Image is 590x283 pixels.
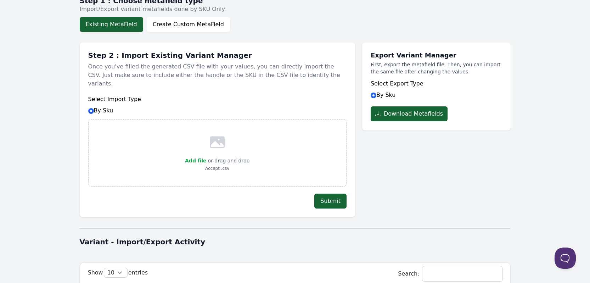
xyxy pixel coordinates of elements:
div: By Sku [371,79,502,99]
h6: Select Export Type [371,79,502,88]
h1: Variant - Import/Export Activity [80,237,511,247]
input: Search: [422,266,502,281]
h1: Export Variant Manager [371,51,502,60]
select: Showentries [104,268,127,277]
p: Accept .csv [185,165,249,172]
h6: Select Import Type [88,95,347,104]
div: By Sku [88,95,347,115]
h1: Step 2 : Import Existing Variant Manager [88,51,347,60]
iframe: Toggle Customer Support [555,248,576,269]
button: Submit [314,194,347,209]
p: or drag and drop [206,156,249,165]
label: Show entries [88,269,148,276]
label: Search: [398,270,502,277]
span: Add file [185,158,206,163]
p: First, export the metafield file. Then, you can import the same file after changing the values. [371,61,502,75]
button: Existing MetaField [80,17,143,32]
p: Once you've filled the generated CSV file with your values, you can directly import the CSV. Just... [88,60,347,91]
p: Import/Export variant metafields done by SKU Only. [80,5,511,13]
button: Download Metafields [371,106,448,121]
button: Create Custom MetaField [147,17,230,32]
